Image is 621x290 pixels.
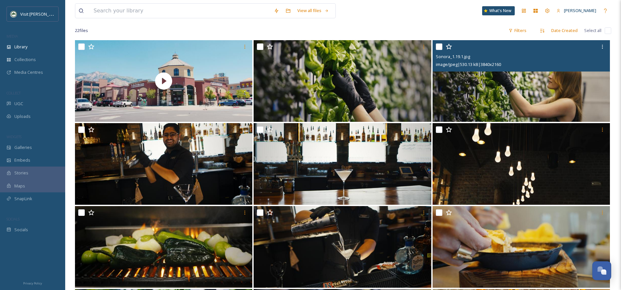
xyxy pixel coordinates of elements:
[254,123,431,205] img: Sonora_1.32.1.jpg
[75,27,88,34] span: 22 file s
[90,4,271,18] input: Search your library
[14,44,27,50] span: Library
[14,113,31,120] span: Uploads
[14,183,25,189] span: Maps
[14,144,32,151] span: Galleries
[23,281,42,285] span: Privacy Policy
[14,157,30,163] span: Embeds
[564,8,596,13] span: [PERSON_NAME]
[584,27,601,34] span: Select all
[433,123,610,205] img: Sonora_1.28.1.jpg
[14,227,28,233] span: Socials
[23,279,42,287] a: Privacy Policy
[436,61,501,67] span: image/jpeg | 530.13 kB | 3840 x 2160
[14,69,43,75] span: Media Centres
[433,206,610,288] img: Sonora_1.54.1.jpg
[433,40,610,122] img: Sonora_1.19.1.jpg
[75,206,252,288] img: Sonora_1.6.1.jpg
[254,40,431,122] img: Sonora_1.20.1.jpg
[14,56,36,63] span: Collections
[14,101,23,107] span: UGC
[7,134,22,139] span: WIDGETS
[7,90,21,95] span: COLLECT
[592,261,611,280] button: Open Chat
[548,24,581,37] div: Date Created
[482,6,515,15] a: What's New
[505,24,530,37] div: Filters
[553,4,599,17] a: [PERSON_NAME]
[75,40,252,122] img: thumbnail
[14,170,28,176] span: Stories
[294,4,332,17] a: View all files
[254,206,431,288] img: Sonora_1.79.1.jpg
[14,196,32,202] span: SnapLink
[10,11,17,17] img: Unknown.png
[20,11,62,17] span: Visit [PERSON_NAME]
[75,123,252,205] img: Sonora_1.29.1.jpg
[7,34,18,39] span: MEDIA
[7,217,20,221] span: SOCIALS
[436,54,470,59] span: Sonora_1.19.1.jpg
